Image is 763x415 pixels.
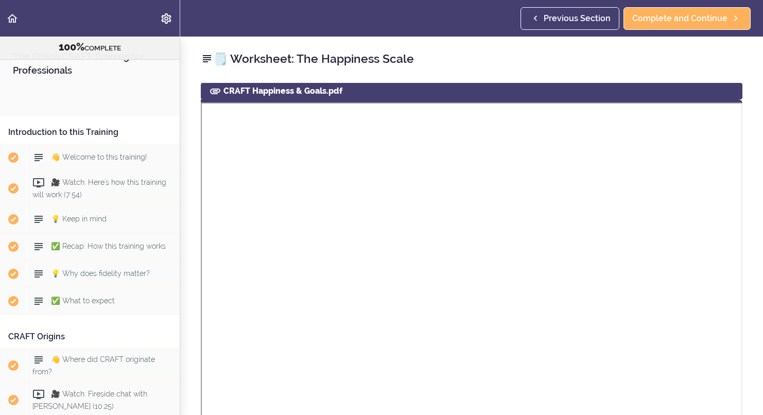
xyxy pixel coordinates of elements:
[201,83,742,99] div: CRAFT Happiness & Goals.pdf
[51,242,166,250] span: ✅ Recap: How this training works
[51,153,147,161] span: 👋 Welcome to this training!
[160,12,172,25] svg: Settings Menu
[13,41,167,54] div: COMPLETE
[32,390,147,410] span: 🎥 Watch: Fireside chat with [PERSON_NAME] (10:25)
[51,269,150,278] span: 💡 Why does fidelity matter?
[544,12,611,25] span: Previous Section
[51,215,107,223] span: 💡 Keep in mind
[6,12,19,25] svg: Back to course curriculum
[201,50,742,67] h2: 🗒️ Worksheet: The Happiness Scale
[59,41,84,53] span: 100%
[32,178,166,198] span: 🎥 Watch: Here's how this training will work (7:54)
[623,7,751,30] a: Complete and Continue
[51,297,115,305] span: ✅ What to expect
[32,355,155,375] span: 👋 Where did CRAFT originate from?
[521,7,619,30] a: Previous Section
[632,12,727,25] span: Complete and Continue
